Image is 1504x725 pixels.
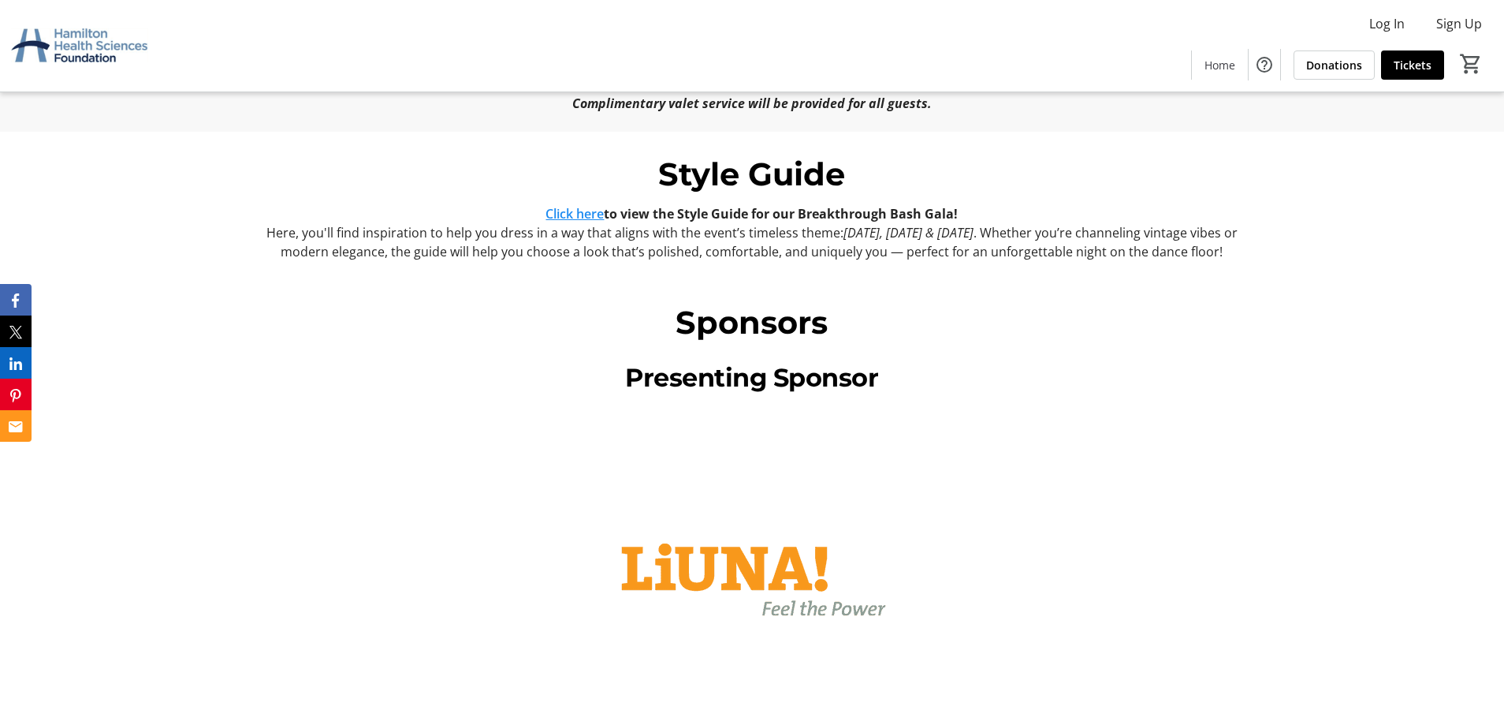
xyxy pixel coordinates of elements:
a: Donations [1294,50,1375,80]
img: Hamilton Health Sciences Foundation's Logo [9,6,150,85]
span: Sponsors [676,303,828,342]
span: Donations [1306,57,1362,73]
span: Log In [1369,14,1405,33]
strong: to view the Style Guide for our Breakthrough Bash Gala! [545,205,958,222]
button: Sign Up [1424,11,1495,36]
button: Log In [1357,11,1417,36]
p: Style Guide [260,151,1244,198]
img: logo [594,409,910,725]
button: Help [1249,49,1280,80]
em: [DATE], [DATE] & [DATE] [843,224,974,241]
a: Click here [545,205,604,222]
p: Here, you'll find inspiration to help you dress in a way that aligns with the event’s timeless th... [260,223,1244,261]
span: Sign Up [1436,14,1482,33]
a: Tickets [1381,50,1444,80]
span: Presenting Sponsor [625,362,878,393]
span: Home [1204,57,1235,73]
a: Home [1192,50,1248,80]
span: Tickets [1394,57,1431,73]
em: Complimentary valet service will be provided for all guests. [572,95,932,112]
button: Cart [1457,50,1485,78]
